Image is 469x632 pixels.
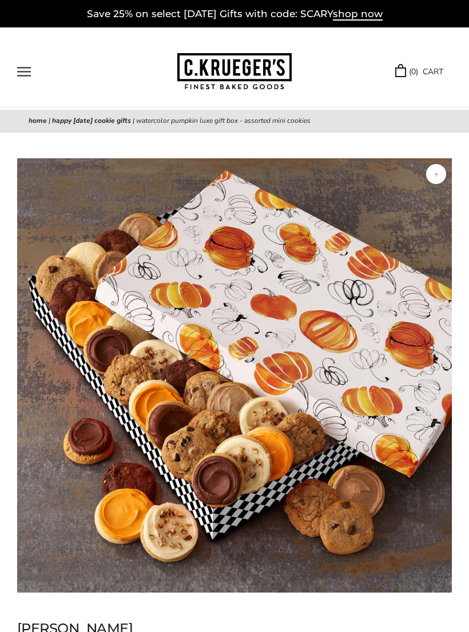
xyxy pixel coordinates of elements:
[29,115,440,127] nav: breadcrumbs
[136,116,311,125] span: Watercolor Pumpkin Luxe Gift Box - Assorted Mini Cookies
[395,65,443,78] a: (0) CART
[17,67,31,77] button: Open navigation
[29,116,47,125] a: Home
[333,8,383,21] span: shop now
[87,8,383,21] a: Save 25% on select [DATE] Gifts with code: SCARYshop now
[133,116,134,125] span: |
[52,116,131,125] a: Happy [DATE] Cookie Gifts
[17,158,452,593] img: Watercolor Pumpkin Luxe Gift Box - Assorted Mini Cookies
[49,116,50,125] span: |
[426,164,446,184] button: Zoom
[177,53,292,90] img: C.KRUEGER'S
